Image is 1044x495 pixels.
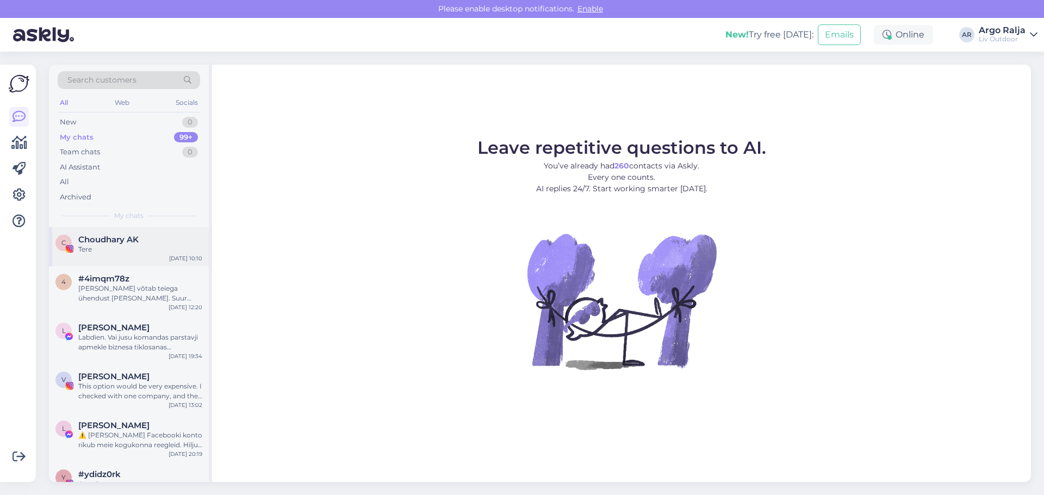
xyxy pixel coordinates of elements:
[60,132,94,143] div: My chats
[169,352,202,360] div: [DATE] 19:34
[874,25,933,45] div: Online
[78,274,129,284] span: #4imqm78z
[78,421,150,430] span: Lee Ann Fielies
[725,28,813,41] div: Try free [DATE]:
[174,132,198,143] div: 99+
[524,203,719,399] img: No Chat active
[169,450,202,458] div: [DATE] 20:19
[78,333,202,352] div: Labdien. Vai jusu komandas parstavji apmekle biznesa tiklosanas pasakumus [GEOGRAPHIC_DATA]? Vai ...
[61,375,66,384] span: V
[182,117,198,128] div: 0
[477,137,766,158] span: Leave repetitive questions to AI.
[173,96,200,110] div: Socials
[979,26,1026,35] div: Argo Ralja
[477,160,766,195] p: You’ve already had contacts via Askly. Every one counts. AI replies 24/7. Start working smarter [...
[61,239,66,247] span: C
[113,96,132,110] div: Web
[78,381,202,401] div: This option would be very expensive. I checked with one company, and they quoted 10,000. That is ...
[725,29,749,40] b: New!
[169,401,202,409] div: [DATE] 13:02
[60,162,100,173] div: AI Assistant
[979,35,1026,43] div: Liv Outdoor
[60,177,69,187] div: All
[114,211,144,221] span: My chats
[169,303,202,311] div: [DATE] 12:20
[78,479,202,489] div: Attachment
[78,235,139,245] span: Choudhary AK
[60,117,76,128] div: New
[60,192,91,203] div: Archived
[78,284,202,303] div: [PERSON_NAME] võtab teiega ühendust [PERSON_NAME]. Suur tänu ja kena päeva jätku!
[61,278,66,286] span: 4
[67,74,136,86] span: Search customers
[62,424,66,433] span: L
[78,323,150,333] span: Lev Fainveits
[78,469,121,479] span: #ydidz0rk
[182,147,198,158] div: 0
[9,73,29,94] img: Askly Logo
[78,372,150,381] span: Viktoria
[959,27,974,42] div: AR
[818,24,861,45] button: Emails
[78,430,202,450] div: ⚠️ [PERSON_NAME] Facebooki konto rikub meie kogukonna reegleid. Hiljuti on meie süsteem saanud ka...
[169,254,202,262] div: [DATE] 10:10
[979,26,1037,43] a: Argo RaljaLiv Outdoor
[60,147,100,158] div: Team chats
[62,327,66,335] span: L
[78,245,202,254] div: Tere
[614,161,629,171] b: 260
[61,473,66,481] span: y
[574,4,606,14] span: Enable
[58,96,70,110] div: All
